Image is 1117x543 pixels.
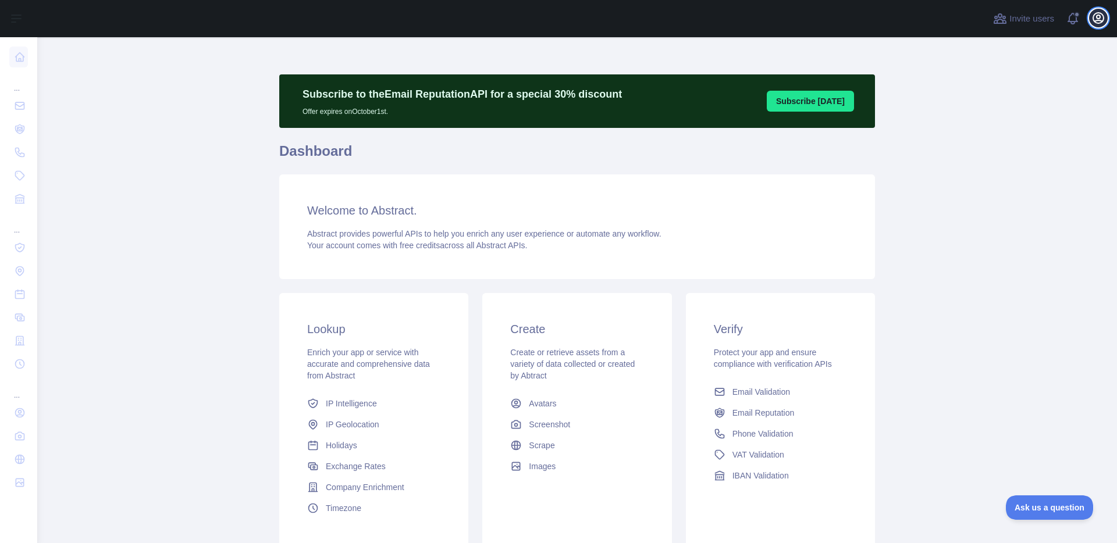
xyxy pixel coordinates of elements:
[510,321,643,337] h3: Create
[307,348,430,380] span: Enrich your app or service with accurate and comprehensive data from Abstract
[506,414,648,435] a: Screenshot
[400,241,440,250] span: free credits
[732,407,795,419] span: Email Reputation
[529,398,556,409] span: Avatars
[732,470,789,481] span: IBAN Validation
[303,102,622,116] p: Offer expires on October 1st.
[506,435,648,456] a: Scrape
[303,393,445,414] a: IP Intelligence
[303,477,445,498] a: Company Enrichment
[714,321,847,337] h3: Verify
[326,419,379,430] span: IP Geolocation
[732,449,784,460] span: VAT Validation
[279,142,875,170] h1: Dashboard
[732,386,790,398] span: Email Validation
[506,393,648,414] a: Avatars
[303,456,445,477] a: Exchange Rates
[307,241,527,250] span: Your account comes with across all Abstract APIs.
[307,202,847,219] h3: Welcome to Abstract.
[714,348,832,369] span: Protect your app and ensure compliance with verification APIs
[326,502,361,514] span: Timezone
[991,9,1056,28] button: Invite users
[9,70,28,93] div: ...
[303,414,445,435] a: IP Geolocation
[9,212,28,235] div: ...
[326,460,386,472] span: Exchange Rates
[307,321,440,337] h3: Lookup
[326,398,377,409] span: IP Intelligence
[326,481,404,493] span: Company Enrichment
[303,498,445,519] a: Timezone
[529,419,570,430] span: Screenshot
[767,91,854,112] button: Subscribe [DATE]
[709,423,852,444] a: Phone Validation
[303,435,445,456] a: Holidays
[732,428,794,440] span: Phone Validation
[307,229,661,238] span: Abstract provides powerful APIs to help you enrich any user experience or automate any workflow.
[1006,495,1094,520] iframe: Toggle Customer Support
[303,86,622,102] p: Subscribe to the Email Reputation API for a special 30 % discount
[506,456,648,477] a: Images
[709,381,852,402] a: Email Validation
[709,402,852,423] a: Email Reputation
[510,348,635,380] span: Create or retrieve assets from a variety of data collected or created by Abtract
[1009,12,1054,26] span: Invite users
[529,440,554,451] span: Scrape
[326,440,357,451] span: Holidays
[709,444,852,465] a: VAT Validation
[529,460,556,472] span: Images
[9,377,28,400] div: ...
[709,465,852,486] a: IBAN Validation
